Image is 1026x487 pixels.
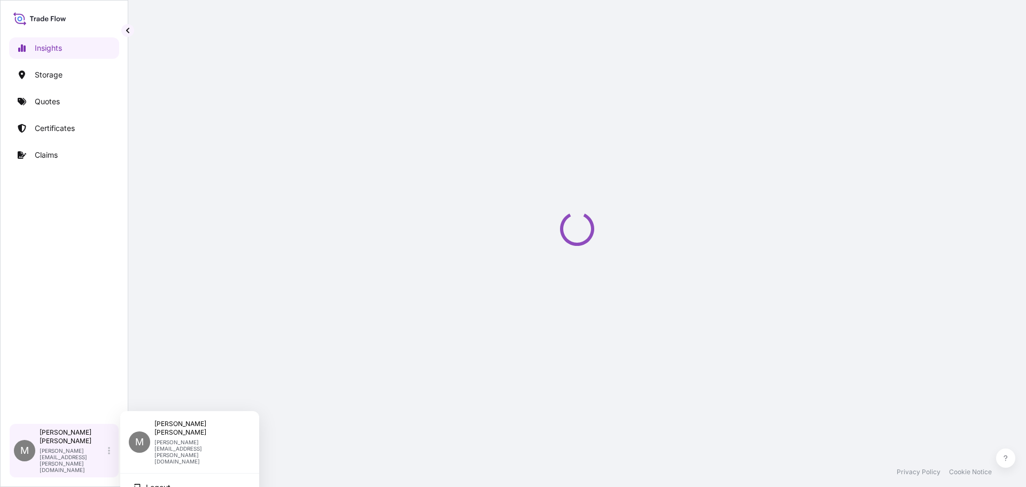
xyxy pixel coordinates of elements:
[35,150,58,160] p: Claims
[9,37,119,59] a: Insights
[9,64,119,86] a: Storage
[40,428,106,445] p: [PERSON_NAME] [PERSON_NAME]
[154,439,242,465] p: [PERSON_NAME][EMAIL_ADDRESS][PERSON_NAME][DOMAIN_NAME]
[35,69,63,80] p: Storage
[40,447,106,473] p: [PERSON_NAME][EMAIL_ADDRESS][PERSON_NAME][DOMAIN_NAME]
[135,437,144,447] span: M
[35,43,62,53] p: Insights
[9,91,119,112] a: Quotes
[154,420,242,437] p: [PERSON_NAME] [PERSON_NAME]
[949,468,992,476] a: Cookie Notice
[20,445,29,456] span: M
[9,144,119,166] a: Claims
[35,96,60,107] p: Quotes
[897,468,941,476] a: Privacy Policy
[35,123,75,134] p: Certificates
[9,118,119,139] a: Certificates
